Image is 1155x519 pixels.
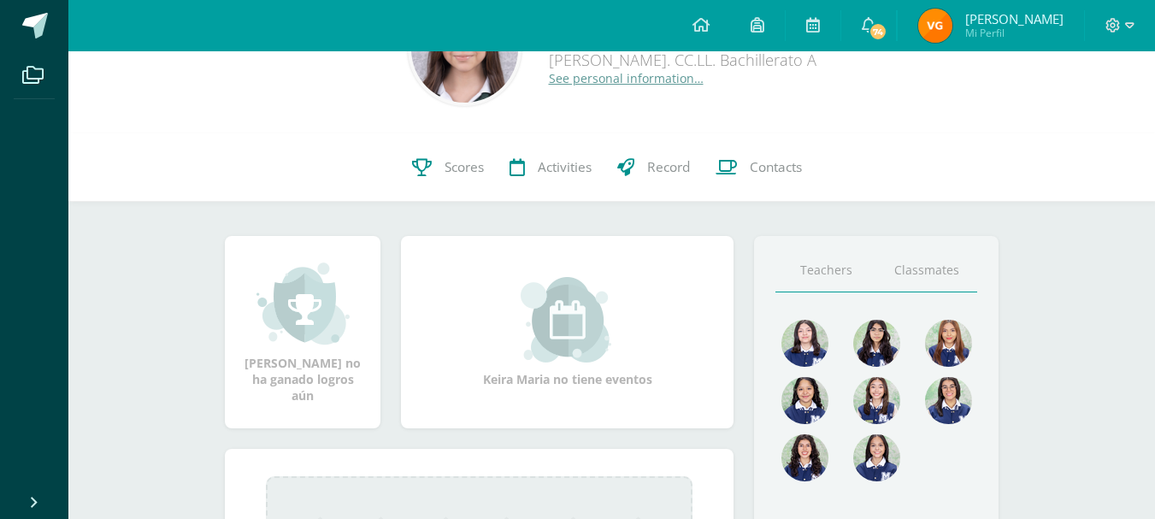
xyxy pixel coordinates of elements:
a: See personal information… [549,70,704,86]
span: Scores [445,158,484,176]
img: event_small.png [521,277,614,363]
a: Contacts [703,133,815,202]
img: c507fd79938cbba00850acae21d73c5e.png [853,320,900,367]
a: Scores [399,133,497,202]
a: Teachers [775,249,876,292]
img: 48ab38b79ac0d61e7232bfdf1be1673a.png [925,377,972,424]
a: Activities [497,133,604,202]
img: 43eca0c5ceebe7d5a5f57ad145e4e079.png [853,434,900,481]
a: Classmates [876,249,977,292]
span: 74 [869,22,887,41]
img: ab94a000ffe57ef9234e5c1fee80f10e.png [925,320,972,367]
span: Mi Perfil [965,26,1064,40]
img: achievement_small.png [256,261,350,346]
img: 52397df5895733350dc1cb13cd279e44.png [781,377,828,424]
img: 112eb3cea3e9806cff77e409c165320d.png [918,9,952,43]
span: Contacts [750,158,802,176]
div: Keira Maria no tiene eventos [482,277,653,387]
div: [PERSON_NAME] no ha ganado logros aún [242,261,363,404]
a: Record [604,133,703,202]
img: f041ab0d00a3a91ceb4b01f4e410624e.png [853,377,900,424]
span: [PERSON_NAME] [965,10,1064,27]
img: df025333ef831cfe5394605c3787f623.png [781,434,828,481]
img: 58d648356df264026f1765fc5f11b6be.png [781,320,828,367]
span: Record [647,158,690,176]
span: Activities [538,158,592,176]
div: [PERSON_NAME]. CC.LL. Bachillerato A [549,50,816,70]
